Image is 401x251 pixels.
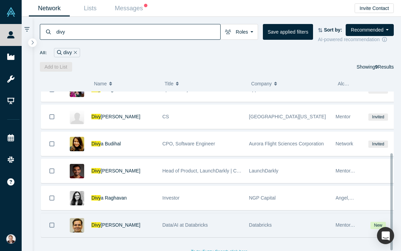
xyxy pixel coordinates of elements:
[375,64,378,70] strong: 9
[70,0,111,16] a: Lists
[163,195,180,201] span: Investor
[6,234,16,244] img: Alex Shevelenko's Account
[368,113,388,121] span: Invited
[355,3,394,13] button: Invite Contact
[91,168,140,174] a: Divy[PERSON_NAME]
[91,195,127,201] a: Divya Raghavan
[70,164,84,178] img: Divyansh Saini's Profile Image
[249,195,276,201] span: NGP Capital
[101,168,140,174] span: [PERSON_NAME]
[72,49,77,57] button: Remove Filter
[101,114,140,119] span: [PERSON_NAME]
[56,24,220,40] input: Search by name, title, company, summary, expertise, investment criteria or topics of focus
[70,218,84,232] img: Divy Menghani's Profile Image
[101,141,121,146] span: a Budihal
[165,76,244,91] button: Title
[91,195,101,201] span: Divy
[357,62,394,72] div: Showing
[54,48,80,57] div: divy
[324,27,342,33] strong: Sort by:
[91,222,140,228] a: Divy[PERSON_NAME]
[40,49,47,56] span: All:
[41,132,63,156] button: Bookmark
[163,141,215,146] span: CPO, Software Engineer
[263,24,313,40] button: Save applied filters
[163,222,208,228] span: Data/AI at Databricks
[163,168,356,174] span: Head of Product, LaunchDarkly | Co-founder & CEO at Houseware (acq. by LaunchDarkly)
[91,141,121,146] a: Divya Budihal
[41,213,63,237] button: Bookmark
[249,114,326,119] span: [GEOGRAPHIC_DATA][US_STATE]
[249,222,272,228] span: Databricks
[249,168,279,174] span: LaunchDarkly
[29,0,70,16] a: Network
[249,141,324,146] span: Aurora Flight Sciences Corporation
[165,76,174,91] span: Title
[91,114,101,119] span: Divy
[336,195,375,201] span: Angel, VC, Mentor
[338,81,370,86] span: Alchemist Role
[101,222,140,228] span: [PERSON_NAME]
[101,195,127,201] span: a Raghavan
[251,76,272,91] span: Company
[318,36,394,43] div: AI-powered recommendation
[91,114,140,119] a: Divy[PERSON_NAME]
[41,186,63,210] button: Bookmark
[91,168,101,174] span: Divy
[346,24,394,36] button: Recommended
[91,141,101,146] span: Divy
[375,64,394,70] span: Results
[70,191,84,205] img: Divya Raghavan's Profile Image
[40,62,72,72] button: Add to List
[70,110,84,124] img: Divyansh Sharma's Profile Image
[91,222,101,228] span: Divy
[94,76,157,91] button: Name
[336,168,365,174] span: Mentor, Angel
[336,141,353,146] span: Network
[370,222,386,229] span: New
[94,76,107,91] span: Name
[70,137,84,151] img: Divya Budihal's Profile Image
[6,7,16,17] img: Alchemist Vault Logo
[336,114,351,119] span: Mentor
[41,159,63,183] button: Bookmark
[251,76,331,91] button: Company
[220,24,258,40] button: Roles
[111,0,152,16] a: Messages
[163,114,169,119] span: CS
[368,141,388,148] span: Invited
[41,105,63,129] button: Bookmark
